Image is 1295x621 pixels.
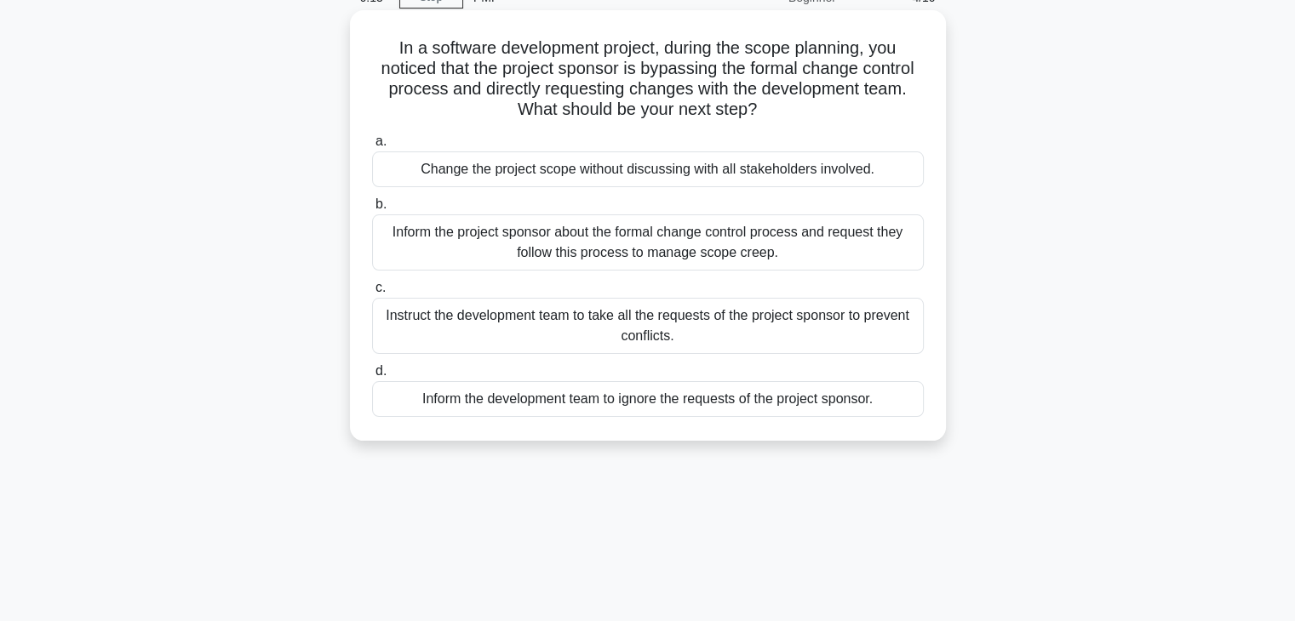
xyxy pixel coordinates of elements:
div: Inform the project sponsor about the formal change control process and request they follow this p... [372,214,924,271]
div: Instruct the development team to take all the requests of the project sponsor to prevent conflicts. [372,298,924,354]
span: a. [375,134,387,148]
div: Inform the development team to ignore the requests of the project sponsor. [372,381,924,417]
h5: In a software development project, during the scope planning, you noticed that the project sponso... [370,37,925,121]
span: d. [375,363,387,378]
div: Change the project scope without discussing with all stakeholders involved. [372,151,924,187]
span: b. [375,197,387,211]
span: c. [375,280,386,294]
